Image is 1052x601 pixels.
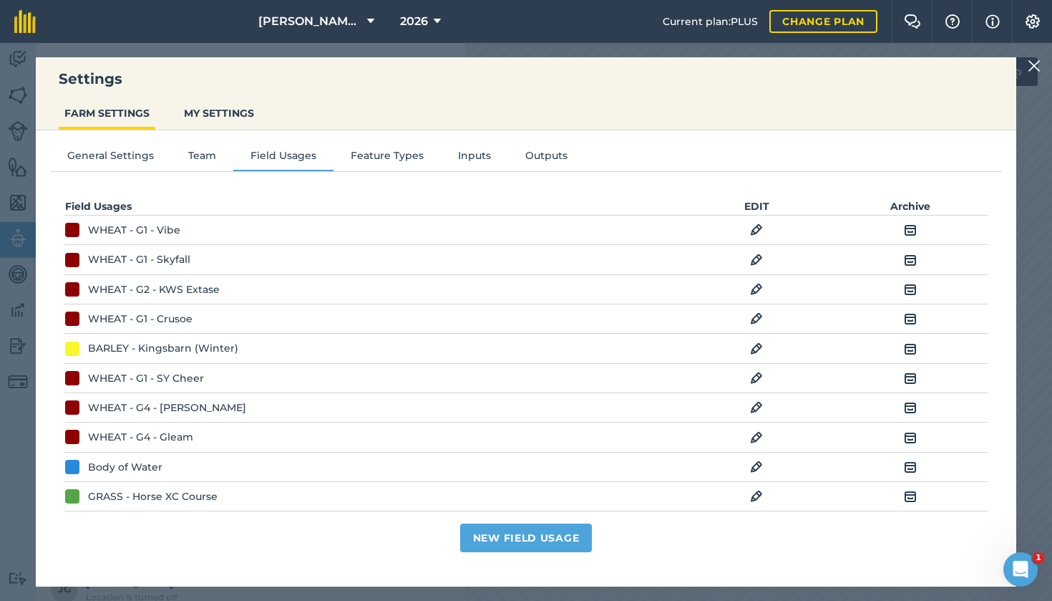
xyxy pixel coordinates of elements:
div: Body of Water [88,459,162,475]
div: WHEAT - G4 - Gleam [88,429,193,445]
img: svg+xml;base64,PHN2ZyB4bWxucz0iaHR0cDovL3d3dy53My5vcmcvMjAwMC9zdmciIHdpZHRoPSIxOCIgaGVpZ2h0PSIyNC... [904,458,917,476]
iframe: Intercom live chat [1003,552,1038,587]
img: Two speech bubbles overlapping with the left bubble in the forefront [904,14,921,29]
div: WHEAT - G1 - SY Cheer [88,370,204,386]
img: svg+xml;base64,PHN2ZyB4bWxucz0iaHR0cDovL3d3dy53My5vcmcvMjAwMC9zdmciIHdpZHRoPSIxOCIgaGVpZ2h0PSIyNC... [904,488,917,505]
img: svg+xml;base64,PHN2ZyB4bWxucz0iaHR0cDovL3d3dy53My5vcmcvMjAwMC9zdmciIHdpZHRoPSIxOCIgaGVpZ2h0PSIyNC... [904,429,917,446]
th: Archive [834,198,988,216]
img: fieldmargin Logo [14,10,36,33]
button: Field Usages [233,148,333,169]
a: Change plan [769,10,877,33]
img: svg+xml;base64,PHN2ZyB4bWxucz0iaHR0cDovL3d3dy53My5vcmcvMjAwMC9zdmciIHdpZHRoPSIxOCIgaGVpZ2h0PSIyNC... [750,399,763,416]
img: svg+xml;base64,PHN2ZyB4bWxucz0iaHR0cDovL3d3dy53My5vcmcvMjAwMC9zdmciIHdpZHRoPSIxOCIgaGVpZ2h0PSIyNC... [750,429,763,446]
h3: Settings [36,69,1016,89]
img: svg+xml;base64,PHN2ZyB4bWxucz0iaHR0cDovL3d3dy53My5vcmcvMjAwMC9zdmciIHdpZHRoPSIxOCIgaGVpZ2h0PSIyNC... [750,221,763,239]
img: svg+xml;base64,PHN2ZyB4bWxucz0iaHR0cDovL3d3dy53My5vcmcvMjAwMC9zdmciIHdpZHRoPSIxOCIgaGVpZ2h0PSIyNC... [904,340,917,357]
div: WHEAT - G1 - Skyfall [88,251,190,267]
img: svg+xml;base64,PHN2ZyB4bWxucz0iaHR0cDovL3d3dy53My5vcmcvMjAwMC9zdmciIHdpZHRoPSIxNyIgaGVpZ2h0PSIxNy... [985,13,1000,30]
button: New Field Usage [460,524,593,552]
button: Inputs [441,148,508,169]
span: 1 [1033,552,1044,564]
img: svg+xml;base64,PHN2ZyB4bWxucz0iaHR0cDovL3d3dy53My5vcmcvMjAwMC9zdmciIHdpZHRoPSIxOCIgaGVpZ2h0PSIyNC... [750,310,763,327]
img: A cog icon [1024,14,1041,29]
button: Team [171,148,233,169]
button: General Settings [50,148,171,169]
div: WHEAT - G1 - Vibe [88,222,180,238]
button: MY SETTINGS [178,100,260,127]
img: svg+xml;base64,PHN2ZyB4bWxucz0iaHR0cDovL3d3dy53My5vcmcvMjAwMC9zdmciIHdpZHRoPSIxOCIgaGVpZ2h0PSIyNC... [750,458,763,476]
div: WHEAT - G2 - KWS Extase [88,282,220,297]
img: A question mark icon [944,14,961,29]
img: svg+xml;base64,PHN2ZyB4bWxucz0iaHR0cDovL3d3dy53My5vcmcvMjAwMC9zdmciIHdpZHRoPSIxOCIgaGVpZ2h0PSIyNC... [904,370,917,387]
button: Outputs [508,148,585,169]
th: Field Usages [64,198,526,216]
img: svg+xml;base64,PHN2ZyB4bWxucz0iaHR0cDovL3d3dy53My5vcmcvMjAwMC9zdmciIHdpZHRoPSIxOCIgaGVpZ2h0PSIyNC... [750,488,763,505]
img: svg+xml;base64,PHN2ZyB4bWxucz0iaHR0cDovL3d3dy53My5vcmcvMjAwMC9zdmciIHdpZHRoPSIxOCIgaGVpZ2h0PSIyNC... [750,340,763,357]
div: GRASS - Horse XC Course [88,489,218,504]
img: svg+xml;base64,PHN2ZyB4bWxucz0iaHR0cDovL3d3dy53My5vcmcvMjAwMC9zdmciIHdpZHRoPSIxOCIgaGVpZ2h0PSIyNC... [750,370,763,387]
div: WHEAT - G1 - Crusoe [88,311,193,327]
img: svg+xml;base64,PHN2ZyB4bWxucz0iaHR0cDovL3d3dy53My5vcmcvMjAwMC9zdmciIHdpZHRoPSIxOCIgaGVpZ2h0PSIyNC... [904,221,917,239]
span: Current plan : PLUS [663,14,758,29]
img: svg+xml;base64,PHN2ZyB4bWxucz0iaHR0cDovL3d3dy53My5vcmcvMjAwMC9zdmciIHdpZHRoPSIxOCIgaGVpZ2h0PSIyNC... [750,251,763,269]
span: 2026 [400,13,428,30]
button: Feature Types [333,148,441,169]
img: svg+xml;base64,PHN2ZyB4bWxucz0iaHR0cDovL3d3dy53My5vcmcvMjAwMC9zdmciIHdpZHRoPSIxOCIgaGVpZ2h0PSIyNC... [904,310,917,327]
img: svg+xml;base64,PHN2ZyB4bWxucz0iaHR0cDovL3d3dy53My5vcmcvMjAwMC9zdmciIHdpZHRoPSIxOCIgaGVpZ2h0PSIyNC... [904,399,917,416]
img: svg+xml;base64,PHN2ZyB4bWxucz0iaHR0cDovL3d3dy53My5vcmcvMjAwMC9zdmciIHdpZHRoPSIxOCIgaGVpZ2h0PSIyNC... [750,281,763,298]
th: EDIT [680,198,834,216]
img: svg+xml;base64,PHN2ZyB4bWxucz0iaHR0cDovL3d3dy53My5vcmcvMjAwMC9zdmciIHdpZHRoPSIxOCIgaGVpZ2h0PSIyNC... [904,281,917,298]
span: [PERSON_NAME] Hayleys Partnership [258,13,361,30]
img: svg+xml;base64,PHN2ZyB4bWxucz0iaHR0cDovL3d3dy53My5vcmcvMjAwMC9zdmciIHdpZHRoPSIxOCIgaGVpZ2h0PSIyNC... [904,251,917,269]
div: WHEAT - G4 - [PERSON_NAME] [88,400,246,415]
img: svg+xml;base64,PHN2ZyB4bWxucz0iaHR0cDovL3d3dy53My5vcmcvMjAwMC9zdmciIHdpZHRoPSIyMiIgaGVpZ2h0PSIzMC... [1028,57,1041,74]
button: FARM SETTINGS [59,100,155,127]
div: BARLEY - Kingsbarn (Winter) [88,340,238,356]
